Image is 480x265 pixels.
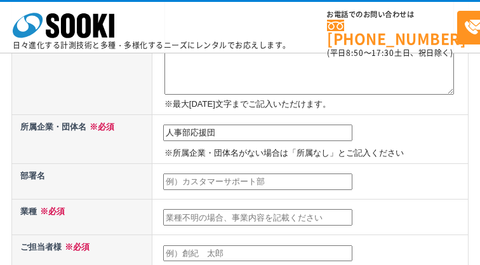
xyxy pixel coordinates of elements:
span: (平日 ～ 土日、祝日除く) [327,47,453,58]
input: 例）株式会社ソーキ [163,125,352,141]
th: 所属企業・団体名 [12,114,152,163]
a: [PHONE_NUMBER] [327,20,457,46]
span: ※必須 [86,122,114,132]
input: 例）カスタマーサポート部 [163,173,352,190]
span: 17:30 [371,47,394,58]
th: 業種 [12,199,152,234]
p: ※所属企業・団体名がない場合は「所属なし」とご記入ください [164,147,465,160]
span: 8:50 [346,47,364,58]
input: 業種不明の場合、事業内容を記載ください [163,209,352,226]
span: ※必須 [62,242,90,252]
th: 部署名 [12,163,152,199]
p: 日々進化する計測技術と多種・多様化するニーズにレンタルでお応えします。 [13,41,291,49]
span: ※必須 [37,207,65,216]
input: 例）創紀 太郎 [163,245,352,262]
span: お電話でのお問い合わせは [327,11,457,18]
p: ※最大[DATE]文字までご記入いただけます。 [164,98,465,111]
